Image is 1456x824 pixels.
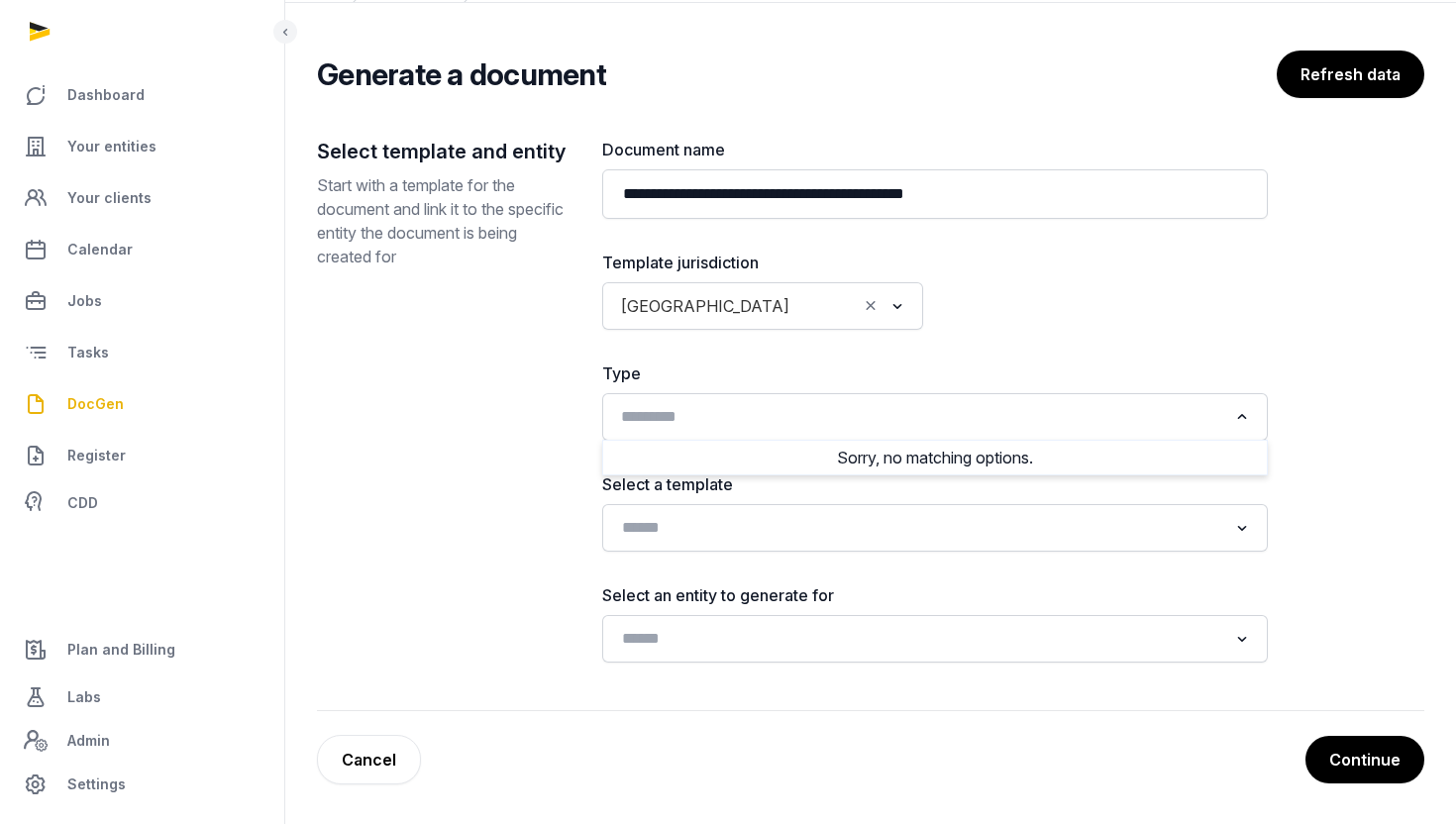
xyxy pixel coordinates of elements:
h2: Select template and entity [317,138,571,165]
input: Search for option [614,514,1227,542]
span: Calendar [67,238,133,261]
a: Dashboard [16,71,268,119]
a: Cancel [317,735,421,784]
div: Search for option [612,288,913,324]
span: Dashboard [67,83,145,107]
label: Document name [602,138,1268,161]
h2: Generate a document [317,56,606,92]
span: Tasks [67,341,109,364]
span: Settings [67,772,126,796]
span: Jobs [67,289,102,313]
a: Register [16,432,268,479]
a: Admin [16,721,268,761]
span: Register [67,444,126,467]
div: Search for option [612,510,1258,546]
p: Start with a template for the document and link it to the specific entity the document is being c... [317,173,571,268]
span: Your entities [67,135,156,158]
button: Continue [1305,736,1424,783]
a: Tasks [16,329,268,376]
a: DocGen [16,380,268,428]
a: Jobs [16,277,268,325]
label: Type [602,361,1268,385]
label: Select an entity to generate for [602,583,1268,607]
button: Refresh data [1277,51,1424,98]
a: Labs [16,673,268,721]
label: Select a template [602,472,1268,496]
span: [GEOGRAPHIC_DATA] [616,292,794,320]
div: Search for option [612,399,1258,435]
label: Template jurisdiction [602,251,923,274]
span: Your clients [67,186,152,210]
a: Your clients [16,174,268,222]
span: DocGen [67,392,124,416]
span: Labs [67,685,101,709]
a: Plan and Billing [16,626,268,673]
a: CDD [16,483,268,523]
input: Search for option [614,625,1227,653]
div: Search for option [612,621,1258,657]
input: Search for option [798,292,857,320]
a: Calendar [16,226,268,273]
span: Plan and Billing [67,638,175,662]
span: Admin [67,729,110,753]
button: Clear Selected [862,292,880,320]
a: Settings [16,761,268,808]
span: CDD [67,491,98,515]
input: Search for option [614,403,1227,431]
a: Your entities [16,123,268,170]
